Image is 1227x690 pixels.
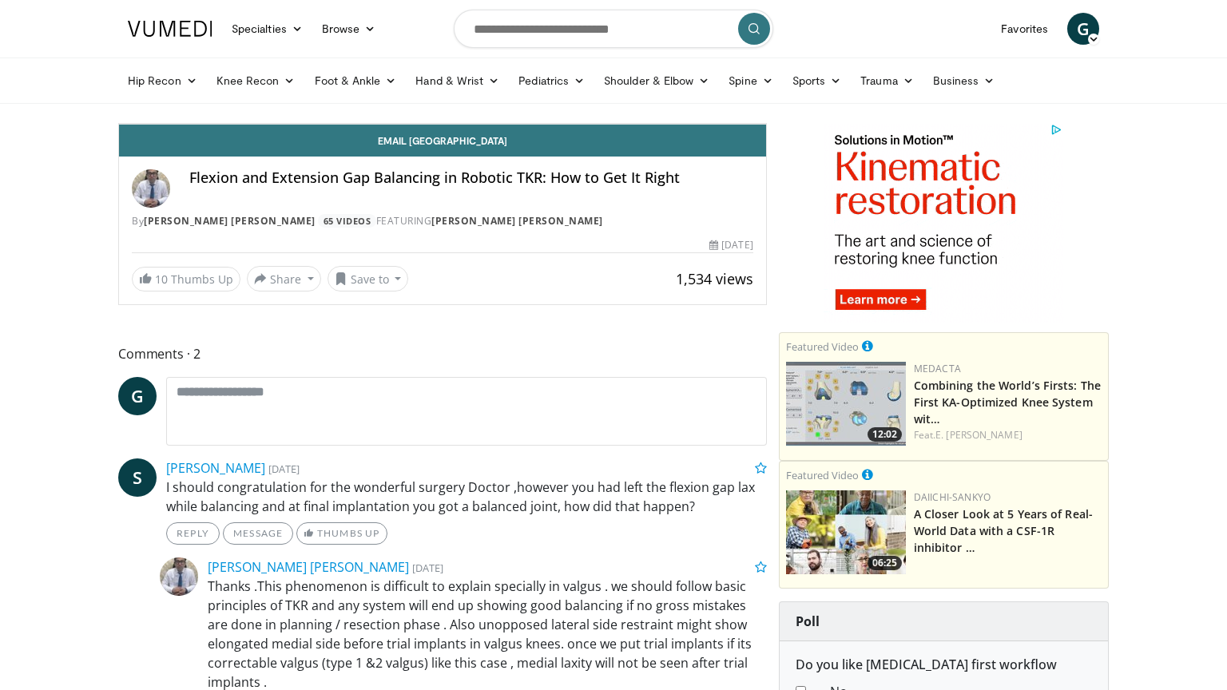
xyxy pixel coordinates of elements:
[412,561,443,575] small: [DATE]
[914,506,1093,555] a: A Closer Look at 5 Years of Real-World Data with a CSF-1R inhibitor …
[406,65,509,97] a: Hand & Wrist
[709,238,752,252] div: [DATE]
[914,428,1102,442] div: Feat.
[914,490,991,504] a: Daiichi-Sankyo
[318,214,376,228] a: 65 Videos
[719,65,782,97] a: Spine
[1067,13,1099,45] a: G
[676,269,753,288] span: 1,534 views
[144,214,316,228] a: [PERSON_NAME] [PERSON_NAME]
[119,125,766,157] a: Email [GEOGRAPHIC_DATA]
[207,65,305,97] a: Knee Recon
[786,490,906,574] img: 93c22cae-14d1-47f0-9e4a-a244e824b022.png.150x105_q85_crop-smart_upscale.jpg
[783,65,852,97] a: Sports
[786,490,906,574] a: 06:25
[189,169,753,187] h4: Flexion and Extension Gap Balancing in Robotic TKR: How to Get It Right
[796,657,1092,672] h6: Do you like [MEDICAL_DATA] first workflow
[208,558,409,576] a: [PERSON_NAME] [PERSON_NAME]
[431,214,603,228] a: [PERSON_NAME] [PERSON_NAME]
[268,462,300,476] small: [DATE]
[796,613,820,630] strong: Poll
[914,378,1101,426] a: Combining the World’s Firsts: The First KA-Optimized Knee System wit…
[935,428,1022,442] a: E. [PERSON_NAME]
[118,377,157,415] a: G
[166,459,265,477] a: [PERSON_NAME]
[132,267,240,291] a: 10 Thumbs Up
[786,362,906,446] a: 12:02
[247,266,321,291] button: Share
[786,362,906,446] img: aaf1b7f9-f888-4d9f-a252-3ca059a0bd02.150x105_q85_crop-smart_upscale.jpg
[868,427,902,442] span: 12:02
[118,458,157,497] a: S
[119,124,766,125] video-js: Video Player
[222,13,312,45] a: Specialties
[786,468,859,482] small: Featured Video
[132,214,753,228] div: By FEATURING
[166,522,220,545] a: Reply
[824,123,1063,323] iframe: Advertisement
[851,65,923,97] a: Trauma
[594,65,719,97] a: Shoulder & Elbow
[166,478,767,516] p: I should congratulation for the wonderful surgery Doctor ,however you had left the flexion gap la...
[914,362,961,375] a: Medacta
[160,557,198,596] img: Avatar
[786,339,859,354] small: Featured Video
[155,272,168,287] span: 10
[132,169,170,208] img: Avatar
[305,65,407,97] a: Foot & Ankle
[328,266,409,291] button: Save to
[118,343,767,364] span: Comments 2
[509,65,594,97] a: Pediatrics
[128,21,212,37] img: VuMedi Logo
[991,13,1058,45] a: Favorites
[923,65,1005,97] a: Business
[118,65,207,97] a: Hip Recon
[868,556,902,570] span: 06:25
[312,13,386,45] a: Browse
[454,10,773,48] input: Search topics, interventions
[223,522,293,545] a: Message
[296,522,387,545] a: Thumbs Up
